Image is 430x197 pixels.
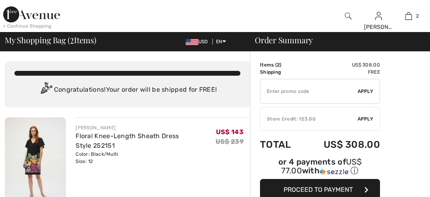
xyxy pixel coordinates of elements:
span: 2 [70,34,74,44]
span: US$ 143 [216,128,244,136]
span: My Shopping Bag ( Items) [5,36,96,44]
div: or 4 payments ofUS$ 77.00withSezzle Click to learn more about Sezzle [260,158,380,179]
span: 2 [416,12,419,20]
div: or 4 payments of with [260,158,380,176]
div: [PERSON_NAME] [364,23,393,31]
img: Congratulation2.svg [38,82,54,98]
td: US$ 308.00 [302,61,380,68]
div: < Continue Shopping [3,22,52,30]
input: Promo code [260,79,358,103]
a: 2 [394,11,423,21]
a: Floral Knee-Length Sheath Dress Style 252151 [76,132,179,149]
div: Color: Black/Multi Size: 12 [76,151,216,165]
img: My Bag [405,11,412,21]
div: Store Credit: 123.00 [260,115,358,123]
div: Congratulations! Your order will be shipped for FREE! [14,82,240,98]
img: Sezzle [320,168,348,175]
div: [PERSON_NAME] [76,124,216,131]
td: US$ 308.00 [302,131,380,158]
s: US$ 239 [216,138,244,145]
span: Apply [358,115,374,123]
td: Items ( ) [260,61,302,68]
img: My Info [375,11,382,21]
img: US Dollar [186,39,198,45]
span: US$ 77.00 [281,157,362,175]
span: Apply [358,88,374,95]
td: Total [260,131,302,158]
td: Free [302,68,380,76]
div: Order Summary [245,36,425,44]
span: USD [186,39,211,44]
img: search the website [345,11,352,21]
span: Proceed to Payment [284,186,353,193]
img: 1ère Avenue [3,6,60,22]
td: Shipping [260,68,302,76]
span: 2 [277,62,280,68]
span: EN [216,39,226,44]
a: Sign In [375,12,382,20]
